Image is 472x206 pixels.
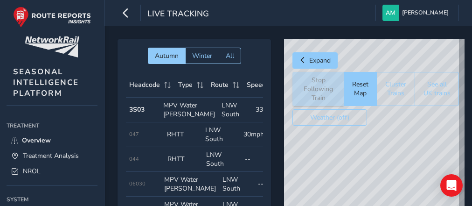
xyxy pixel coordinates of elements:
[292,52,338,69] button: Expand
[23,151,79,160] span: Treatment Analysis
[202,122,240,147] td: LNW South
[147,8,209,21] span: Live Tracking
[440,174,463,197] div: Open Intercom Messenger
[376,72,415,106] button: Cluster Trains
[155,51,179,60] span: Autumn
[255,172,290,197] td: --
[129,80,160,89] span: Headcode
[242,147,280,172] td: --
[203,147,242,172] td: LNW South
[129,180,146,187] span: 06030
[7,163,97,179] a: NROL
[13,7,91,28] img: rr logo
[129,156,139,163] span: 044
[22,136,51,145] span: Overview
[148,48,185,64] button: Autumn
[219,48,241,64] button: All
[240,122,278,147] td: 30mph
[7,148,97,163] a: Treatment Analysis
[161,172,219,197] td: MPV Water [PERSON_NAME]
[7,133,97,148] a: Overview
[13,66,79,99] span: SEASONAL INTELLIGENCE PLATFORM
[178,80,193,89] span: Type
[226,51,234,60] span: All
[415,72,459,106] button: See all UK trains
[129,131,139,138] span: 047
[309,56,331,65] span: Expand
[218,98,252,122] td: LNW South
[185,48,219,64] button: Winter
[292,109,367,126] button: Weather (off)
[23,167,41,176] span: NROL
[160,98,218,122] td: MPV Water [PERSON_NAME]
[382,5,399,21] img: diamond-layout
[164,147,203,172] td: RHTT
[25,36,79,57] img: customer logo
[164,122,202,147] td: RHTT
[211,80,229,89] span: Route
[7,119,97,133] div: Treatment
[382,5,452,21] button: [PERSON_NAME]
[192,51,212,60] span: Winter
[247,80,266,89] span: Speed
[344,72,376,106] button: Reset Map
[252,98,286,122] td: 33mph
[129,105,145,114] strong: 3S03
[219,172,255,197] td: LNW South
[402,5,449,21] span: [PERSON_NAME]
